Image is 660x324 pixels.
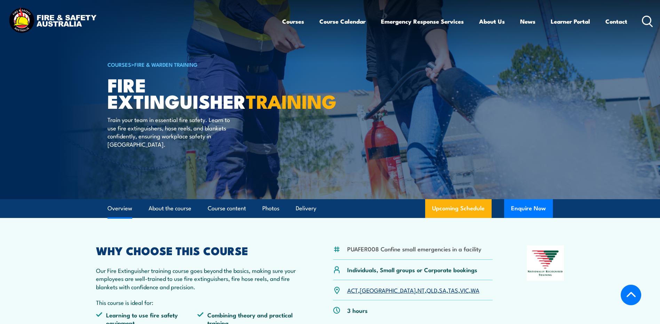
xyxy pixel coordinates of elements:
[347,266,477,274] p: Individuals, Small groups or Corporate bookings
[418,286,425,294] a: NT
[262,199,279,218] a: Photos
[108,60,131,68] a: COURSES
[96,266,299,291] p: Our Fire Extinguisher training course goes beyond the basics, making sure your employees are well...
[347,245,482,253] li: PUAFER008 Confine small emergencies in a facility
[246,86,336,115] strong: TRAINING
[460,286,469,294] a: VIC
[347,306,368,314] p: 3 hours
[504,199,553,218] button: Enquire Now
[96,245,299,255] h2: WHY CHOOSE THIS COURSE
[108,115,234,148] p: Train your team in essential fire safety. Learn to use fire extinguishers, hose reels, and blanke...
[381,12,464,31] a: Emergency Response Services
[347,286,358,294] a: ACT
[448,286,458,294] a: TAS
[319,12,366,31] a: Course Calendar
[520,12,535,31] a: News
[282,12,304,31] a: Courses
[360,286,416,294] a: [GEOGRAPHIC_DATA]
[605,12,627,31] a: Contact
[527,245,564,281] img: Nationally Recognised Training logo.
[296,199,316,218] a: Delivery
[134,60,198,68] a: Fire & Warden Training
[427,286,437,294] a: QLD
[108,60,279,68] h6: >
[108,199,132,218] a: Overview
[149,199,191,218] a: About the course
[439,286,446,294] a: SA
[425,199,492,218] a: Upcoming Schedule
[479,12,505,31] a: About Us
[347,286,479,294] p: , , , , , , ,
[108,76,279,109] h1: Fire Extinguisher
[471,286,479,294] a: WA
[96,298,299,306] p: This course is ideal for:
[551,12,590,31] a: Learner Portal
[208,199,246,218] a: Course content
